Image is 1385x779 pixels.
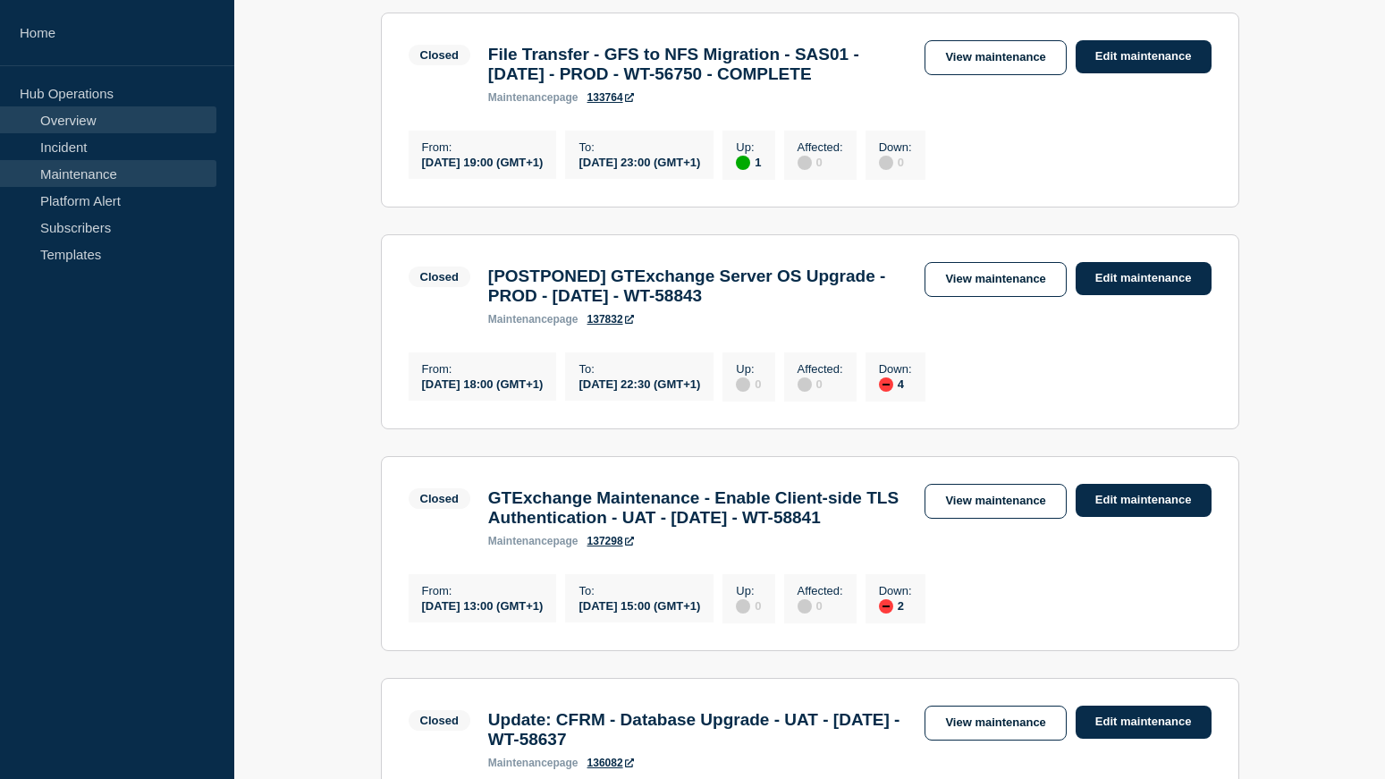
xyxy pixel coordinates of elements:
a: Edit maintenance [1076,40,1212,73]
div: 0 [736,597,761,614]
div: 0 [798,597,843,614]
div: down [879,599,893,614]
p: Affected : [798,362,843,376]
a: 137298 [587,535,634,547]
div: Closed [420,492,459,505]
a: View maintenance [925,484,1066,519]
div: up [736,156,750,170]
p: From : [422,140,544,154]
h3: GTExchange Maintenance - Enable Client-side TLS Authentication - UAT - [DATE] - WT-58841 [488,488,908,528]
p: Up : [736,362,761,376]
div: 0 [736,376,761,392]
div: disabled [736,599,750,614]
div: [DATE] 23:00 (GMT+1) [578,154,700,169]
div: 2 [879,597,912,614]
span: maintenance [488,757,553,769]
div: disabled [798,156,812,170]
a: 133764 [587,91,634,104]
p: page [488,535,578,547]
h3: [POSTPONED] GTExchange Server OS Upgrade - PROD - [DATE] - WT-58843 [488,267,908,306]
div: 0 [879,154,912,170]
p: page [488,757,578,769]
div: [DATE] 19:00 (GMT+1) [422,154,544,169]
div: Closed [420,714,459,727]
div: Closed [420,270,459,284]
p: Down : [879,362,912,376]
div: 1 [736,154,761,170]
p: Affected : [798,584,843,597]
p: page [488,313,578,326]
p: Up : [736,584,761,597]
div: disabled [798,377,812,392]
div: disabled [798,599,812,614]
a: Edit maintenance [1076,706,1212,739]
p: Affected : [798,140,843,154]
h3: Update: CFRM - Database Upgrade - UAT - [DATE] - WT-58637 [488,710,908,749]
span: maintenance [488,313,553,326]
p: To : [578,362,700,376]
div: down [879,377,893,392]
a: 137832 [587,313,634,326]
span: maintenance [488,535,553,547]
p: Down : [879,584,912,597]
div: 0 [798,376,843,392]
a: View maintenance [925,706,1066,741]
div: Closed [420,48,459,62]
p: Down : [879,140,912,154]
div: disabled [736,377,750,392]
a: View maintenance [925,262,1066,297]
div: 4 [879,376,912,392]
h3: File Transfer - GFS to NFS Migration - SAS01 - [DATE] - PROD - WT-56750 - COMPLETE [488,45,908,84]
p: page [488,91,578,104]
p: Up : [736,140,761,154]
div: [DATE] 18:00 (GMT+1) [422,376,544,391]
span: maintenance [488,91,553,104]
div: [DATE] 13:00 (GMT+1) [422,597,544,613]
div: disabled [879,156,893,170]
a: Edit maintenance [1076,262,1212,295]
div: [DATE] 15:00 (GMT+1) [578,597,700,613]
p: To : [578,584,700,597]
a: Edit maintenance [1076,484,1212,517]
p: To : [578,140,700,154]
a: 136082 [587,757,634,769]
a: View maintenance [925,40,1066,75]
div: 0 [798,154,843,170]
div: [DATE] 22:30 (GMT+1) [578,376,700,391]
p: From : [422,584,544,597]
p: From : [422,362,544,376]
